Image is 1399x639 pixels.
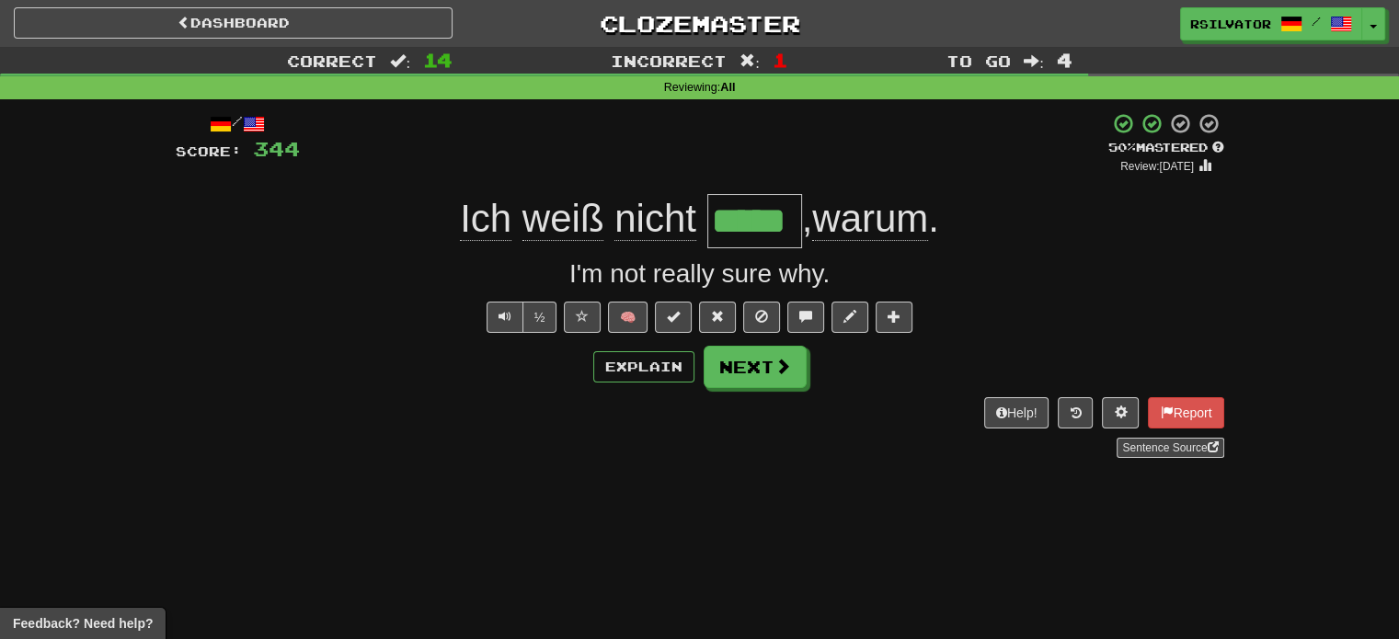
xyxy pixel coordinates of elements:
button: Play sentence audio (ctl+space) [487,302,523,333]
span: Correct [287,51,377,70]
a: Clozemaster [480,7,919,40]
button: 🧠 [608,302,648,333]
span: : [740,53,760,69]
span: warum [812,197,928,241]
div: I'm not really sure why. [176,256,1224,292]
strong: All [720,81,735,94]
button: Explain [593,351,694,382]
div: / [176,112,300,135]
span: Score: [176,143,242,159]
span: : [390,53,410,69]
span: 4 [1057,49,1072,71]
button: Round history (alt+y) [1058,397,1093,428]
span: weiß [522,197,604,241]
span: 50 % [1108,140,1136,154]
span: nicht [614,197,696,241]
button: Help! [984,397,1049,428]
span: To go [946,51,1011,70]
button: Report [1148,397,1223,428]
div: Text-to-speech controls [483,302,557,333]
span: Ich [460,197,511,241]
div: Mastered [1108,140,1224,156]
small: Review: [DATE] [1120,160,1194,173]
button: ½ [522,302,557,333]
button: Favorite sentence (alt+f) [564,302,601,333]
span: : [1024,53,1044,69]
button: Reset to 0% Mastered (alt+r) [699,302,736,333]
button: Discuss sentence (alt+u) [787,302,824,333]
span: Open feedback widget [13,614,153,633]
button: Set this sentence to 100% Mastered (alt+m) [655,302,692,333]
a: Dashboard [14,7,453,39]
span: 14 [423,49,453,71]
a: Sentence Source [1117,438,1223,458]
a: rsilvator / [1180,7,1362,40]
button: Next [704,346,807,388]
span: , . [802,197,939,241]
button: Edit sentence (alt+d) [831,302,868,333]
button: Add to collection (alt+a) [876,302,912,333]
span: 1 [773,49,788,71]
button: Ignore sentence (alt+i) [743,302,780,333]
span: / [1312,15,1321,28]
span: Incorrect [611,51,727,70]
span: 344 [253,137,300,160]
span: rsilvator [1190,16,1271,32]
